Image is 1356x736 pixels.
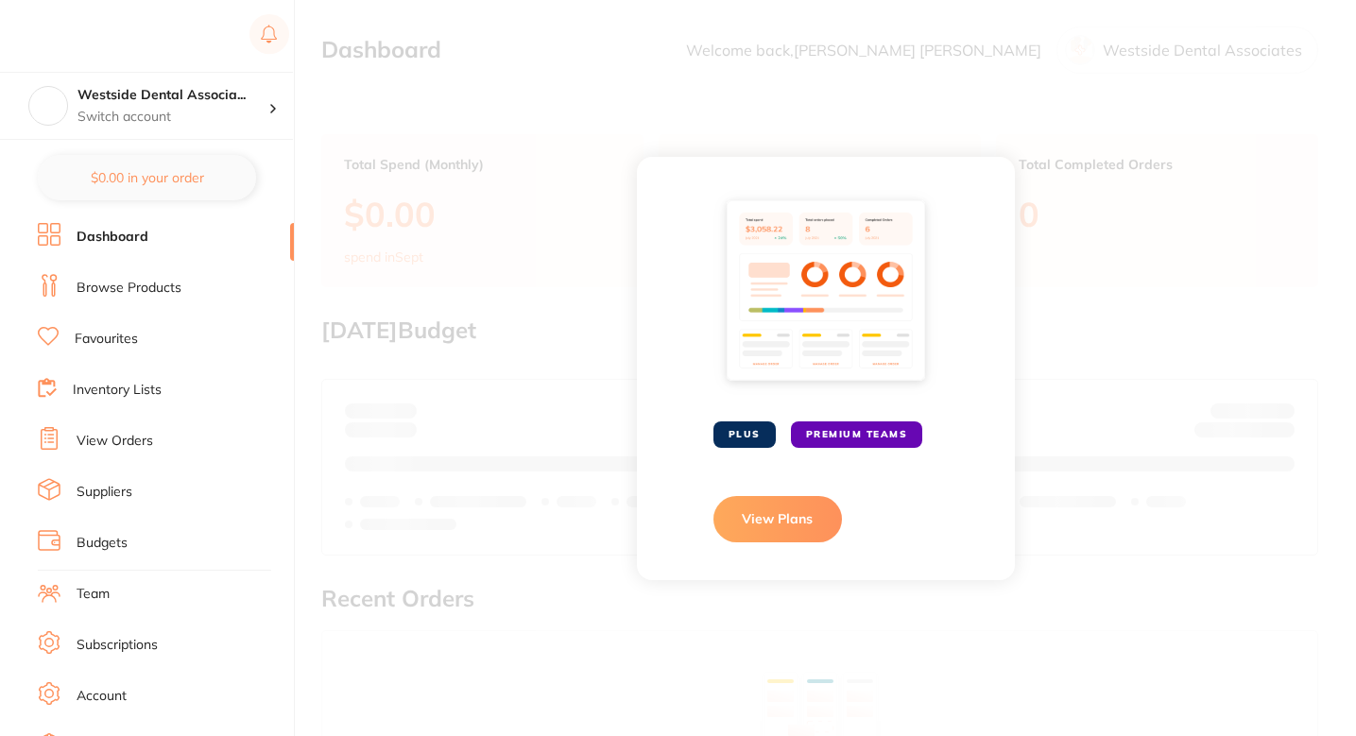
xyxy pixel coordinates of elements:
a: Browse Products [77,279,181,298]
button: View Plans [713,496,842,541]
p: Switch account [77,108,268,127]
a: Account [77,687,127,706]
a: Team [77,585,110,604]
a: Dashboard [77,228,148,247]
a: Subscriptions [77,636,158,655]
a: Favourites [75,330,138,349]
a: Budgets [77,534,128,553]
img: dashboard-preview.svg [719,195,933,399]
img: Restocq Logo [38,25,159,47]
span: PREMIUM TEAMS [791,421,923,448]
h4: Westside Dental Associates [77,86,268,105]
a: Inventory Lists [73,381,162,400]
span: PLUS [713,421,776,448]
a: Suppliers [77,483,132,502]
a: Restocq Logo [38,14,159,58]
a: View Orders [77,432,153,451]
img: Westside Dental Associates [29,87,67,125]
button: $0.00 in your order [38,155,256,200]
